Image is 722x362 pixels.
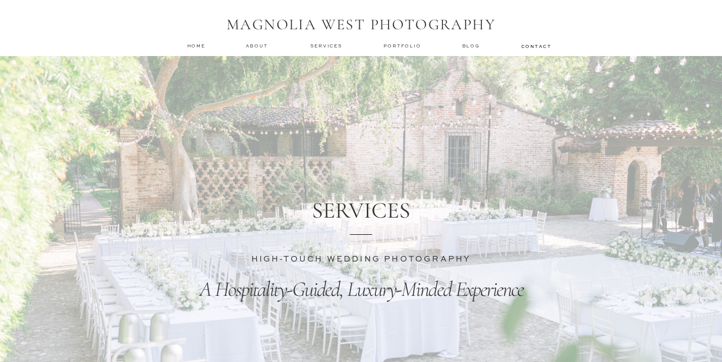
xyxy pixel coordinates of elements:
[246,42,271,49] a: about
[220,16,503,35] h1: MAGNOLIA WEST PHOTOGRAPHY
[187,42,206,49] a: home
[383,42,423,49] a: Portfolio
[239,253,484,264] h3: HIGH-TOUCH WEDDING PHOTOGRAPHY
[155,276,568,304] p: A Hospitality-Guided, Luxury-Minded Experience
[310,42,344,49] a: services
[462,42,482,49] a: Blog
[311,197,411,222] h1: SERVICES
[521,43,550,49] a: contact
